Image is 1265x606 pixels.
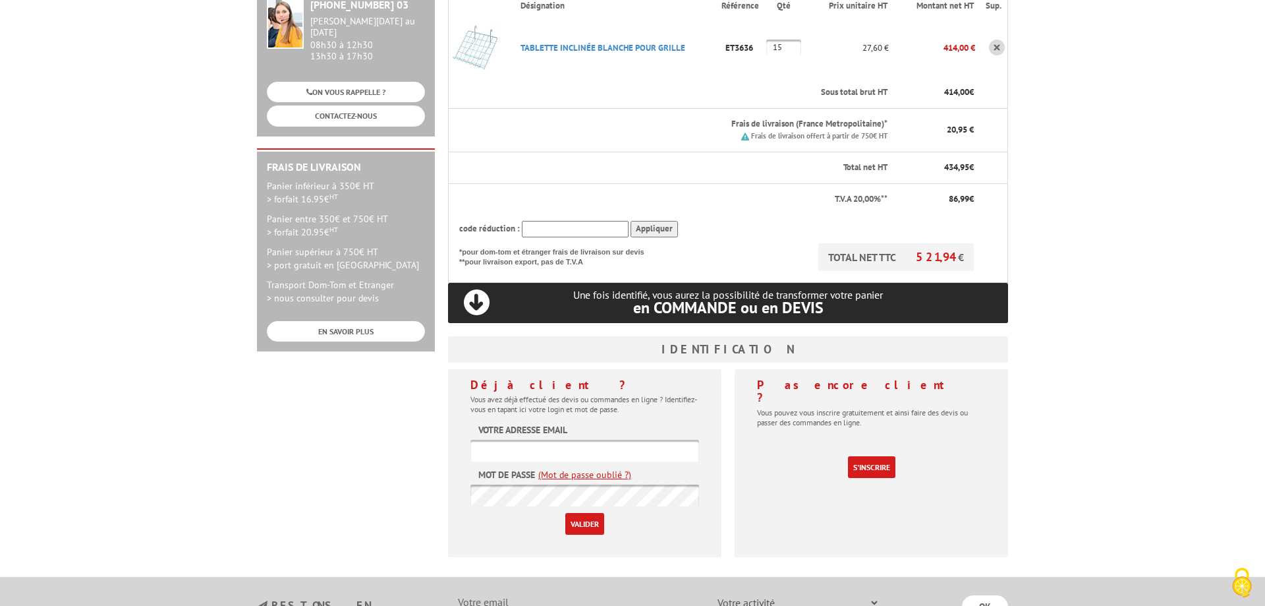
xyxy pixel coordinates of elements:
[818,243,974,271] p: TOTAL NET TTC €
[751,131,887,140] small: Frais de livraison offert à partir de 750€ HT
[757,408,986,427] p: Vous pouvez vous inscrire gratuitement et ainsi faire des devis ou passer des commandes en ligne.
[267,321,425,342] a: EN SAVOIR PLUS
[944,162,969,173] span: 434,95
[478,423,567,437] label: Votre adresse email
[565,513,604,535] input: Valider
[899,162,974,174] p: €
[267,193,338,205] span: > forfait 16.95€
[470,379,699,392] h4: Déjà client ?
[329,225,338,234] sup: HT
[267,82,425,102] a: ON VOUS RAPPELLE ?
[267,106,425,126] a: CONTACTEZ-NOUS
[267,292,379,304] span: > nous consulter pour devis
[807,36,889,59] p: 27,60 €
[721,36,767,59] p: ET3636
[470,394,699,414] p: Vous avez déjà effectué des devis ou commandes en ligne ? Identifiez-vous en tapant ici votre log...
[538,468,631,481] a: (Mot de passe oublié ?)
[899,193,974,206] p: €
[267,259,419,271] span: > port gratuit en [GEOGRAPHIC_DATA]
[631,221,678,237] input: Appliquer
[459,243,657,268] p: *pour dom-tom et étranger frais de livraison sur devis **pour livraison export, pas de T.V.A
[310,16,425,61] div: 08h30 à 12h30 13h30 à 17h30
[448,289,1008,316] p: Une fois identifié, vous aurez la possibilité de transformer votre panier
[944,86,969,98] span: 414,00
[757,379,986,405] h4: Pas encore client ?
[916,249,958,264] span: 521,94
[459,162,887,174] p: Total net HT
[889,36,975,59] p: 414,00 €
[949,193,969,204] span: 86,99
[267,179,425,206] p: Panier inférieur à 350€ HT
[633,297,824,318] span: en COMMANDE ou en DEVIS
[267,278,425,305] p: Transport Dom-Tom et Etranger
[947,124,974,135] span: 20,95 €
[848,456,895,478] a: S'inscrire
[459,223,520,234] span: code réduction :
[741,133,749,140] img: picto.png
[459,193,887,206] p: T.V.A 20,00%**
[520,42,685,53] a: TABLETTE INCLINéE BLANCHE POUR GRILLE
[310,16,425,38] div: [PERSON_NAME][DATE] au [DATE]
[1225,566,1258,599] img: Cookies (fenêtre modale)
[520,118,887,131] p: Frais de livraison (France Metropolitaine)*
[449,21,501,74] img: TABLETTE INCLINéE BLANCHE POUR GRILLE
[267,212,425,239] p: Panier entre 350€ et 750€ HT
[448,336,1008,363] h3: Identification
[267,226,338,238] span: > forfait 20.95€
[1219,561,1265,606] button: Cookies (fenêtre modale)
[510,77,889,108] th: Sous total brut HT
[478,468,535,481] label: Mot de passe
[329,192,338,201] sup: HT
[267,245,425,272] p: Panier supérieur à 750€ HT
[899,86,974,99] p: €
[267,162,425,173] h2: Frais de Livraison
